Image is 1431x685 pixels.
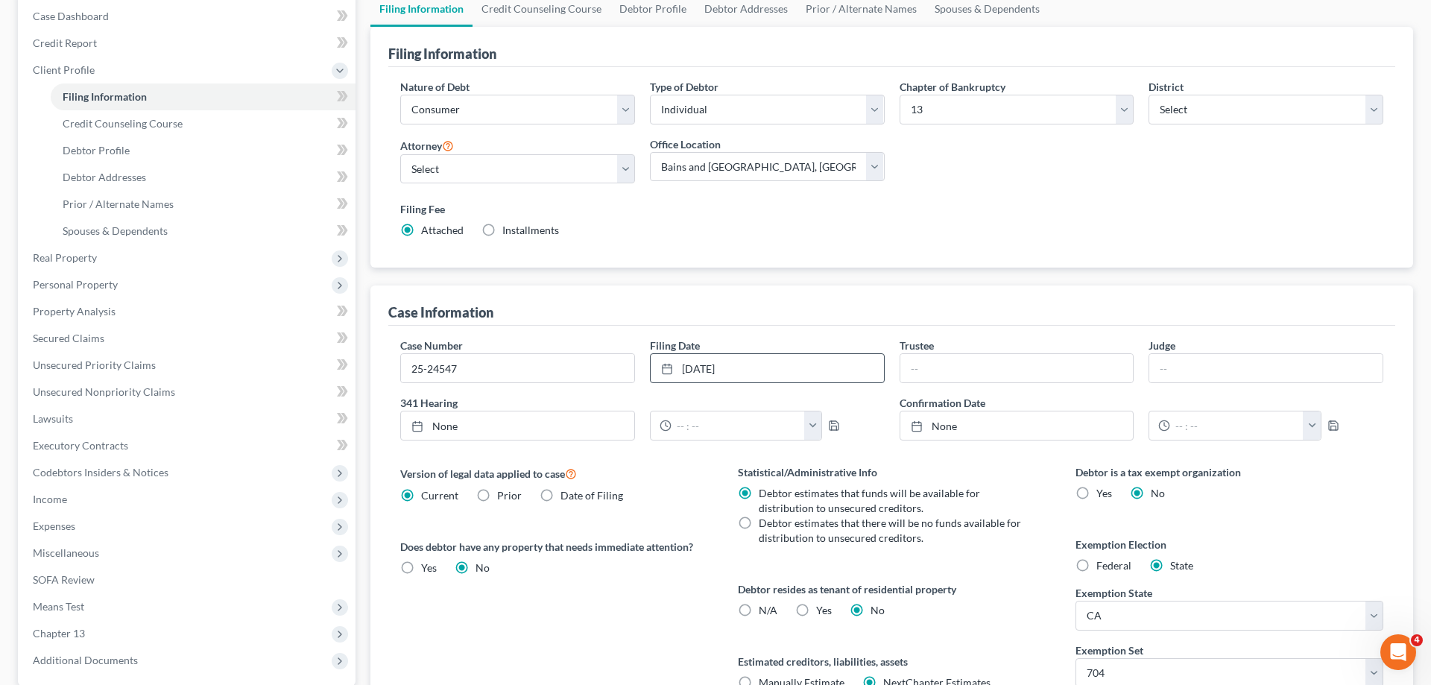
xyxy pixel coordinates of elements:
[388,45,496,63] div: Filing Information
[33,412,73,425] span: Lawsuits
[738,654,1046,669] label: Estimated creditors, liabilities, assets
[759,604,777,616] span: N/A
[650,136,721,152] label: Office Location
[33,37,97,49] span: Credit Report
[1096,559,1131,572] span: Federal
[1170,559,1193,572] span: State
[892,395,1391,411] label: Confirmation Date
[560,489,623,502] span: Date of Filing
[1380,634,1416,670] iframe: Intercom live chat
[21,405,356,432] a: Lawsuits
[759,487,980,514] span: Debtor estimates that funds will be available for distribution to unsecured creditors.
[33,520,75,532] span: Expenses
[63,198,174,210] span: Prior / Alternate Names
[33,10,109,22] span: Case Dashboard
[51,218,356,244] a: Spouses & Dependents
[401,411,634,440] a: None
[63,117,183,130] span: Credit Counseling Course
[33,305,116,318] span: Property Analysis
[1151,487,1165,499] span: No
[63,90,147,103] span: Filing Information
[400,136,454,154] label: Attorney
[33,546,99,559] span: Miscellaneous
[401,354,634,382] input: Enter case number...
[400,201,1383,217] label: Filing Fee
[900,338,934,353] label: Trustee
[63,144,130,157] span: Debtor Profile
[33,654,138,666] span: Additional Documents
[476,561,490,574] span: No
[738,581,1046,597] label: Debtor resides as tenant of residential property
[33,385,175,398] span: Unsecured Nonpriority Claims
[393,395,892,411] label: 341 Hearing
[421,224,464,236] span: Attached
[1075,585,1152,601] label: Exemption State
[33,251,97,264] span: Real Property
[33,493,67,505] span: Income
[672,411,805,440] input: -- : --
[21,566,356,593] a: SOFA Review
[21,352,356,379] a: Unsecured Priority Claims
[33,359,156,371] span: Unsecured Priority Claims
[33,278,118,291] span: Personal Property
[400,79,470,95] label: Nature of Debt
[900,79,1005,95] label: Chapter of Bankruptcy
[400,338,463,353] label: Case Number
[400,539,708,555] label: Does debtor have any property that needs immediate attention?
[650,79,718,95] label: Type of Debtor
[51,137,356,164] a: Debtor Profile
[21,325,356,352] a: Secured Claims
[400,464,708,482] label: Version of legal data applied to case
[21,30,356,57] a: Credit Report
[63,224,168,237] span: Spouses & Dependents
[421,561,437,574] span: Yes
[33,600,84,613] span: Means Test
[51,164,356,191] a: Debtor Addresses
[33,573,95,586] span: SOFA Review
[738,464,1046,480] label: Statistical/Administrative Info
[51,83,356,110] a: Filing Information
[33,332,104,344] span: Secured Claims
[1149,354,1383,382] input: --
[1075,464,1383,480] label: Debtor is a tax exempt organization
[1075,537,1383,552] label: Exemption Election
[21,379,356,405] a: Unsecured Nonpriority Claims
[33,63,95,76] span: Client Profile
[1411,634,1423,646] span: 4
[871,604,885,616] span: No
[421,489,458,502] span: Current
[1096,487,1112,499] span: Yes
[502,224,559,236] span: Installments
[388,303,493,321] div: Case Information
[33,466,168,479] span: Codebtors Insiders & Notices
[33,439,128,452] span: Executory Contracts
[1075,643,1143,658] label: Exemption Set
[51,110,356,137] a: Credit Counseling Course
[21,432,356,459] a: Executory Contracts
[1170,411,1304,440] input: -- : --
[759,517,1021,544] span: Debtor estimates that there will be no funds available for distribution to unsecured creditors.
[900,354,1134,382] input: --
[33,627,85,640] span: Chapter 13
[650,338,700,353] label: Filing Date
[497,489,522,502] span: Prior
[1149,79,1184,95] label: District
[21,3,356,30] a: Case Dashboard
[816,604,832,616] span: Yes
[63,171,146,183] span: Debtor Addresses
[21,298,356,325] a: Property Analysis
[900,411,1134,440] a: None
[1149,338,1175,353] label: Judge
[51,191,356,218] a: Prior / Alternate Names
[651,354,884,382] a: [DATE]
